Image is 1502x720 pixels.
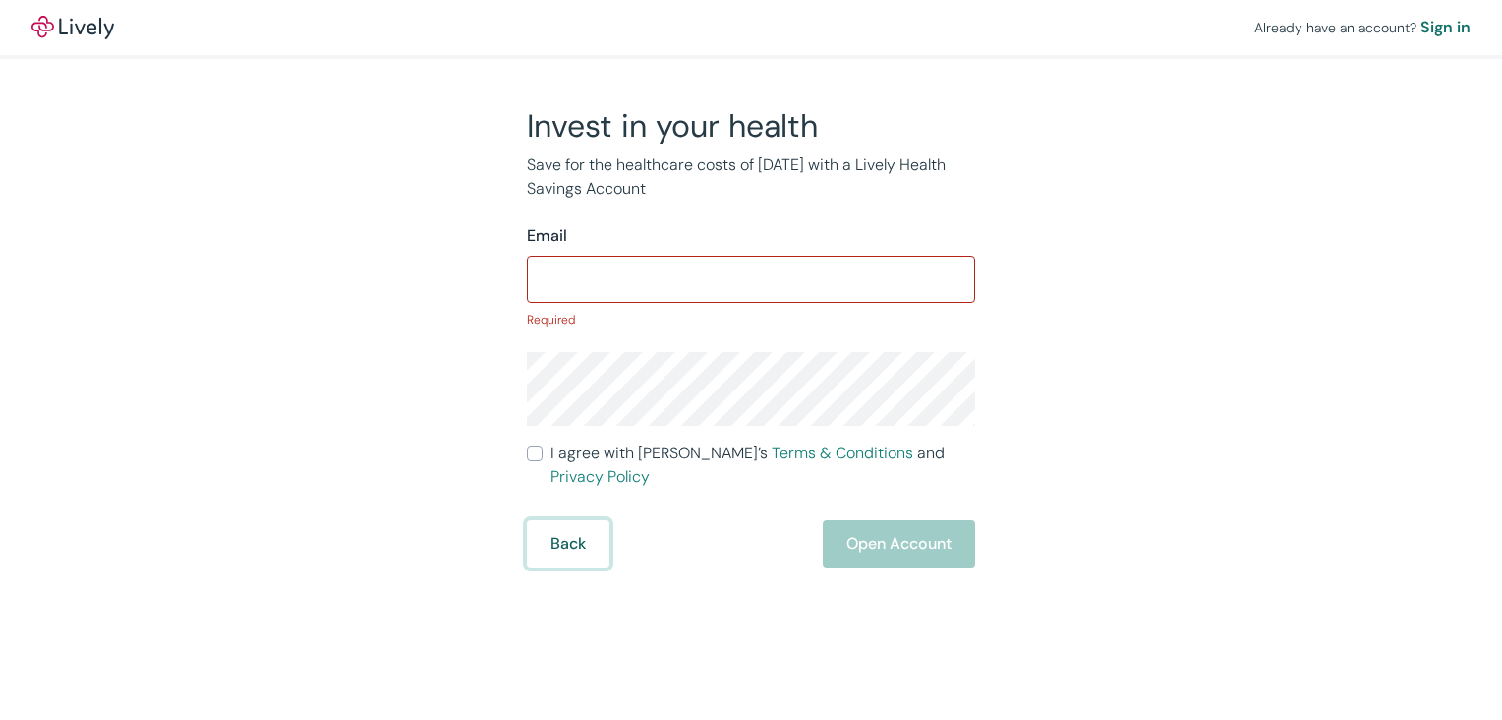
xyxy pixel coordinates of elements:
p: Save for the healthcare costs of [DATE] with a Lively Health Savings Account [527,153,975,201]
div: Already have an account? [1254,16,1471,39]
img: Lively [31,16,114,39]
span: I agree with [PERSON_NAME]’s and [550,442,975,489]
a: Sign in [1420,16,1471,39]
a: LivelyLively [31,16,114,39]
a: Privacy Policy [550,466,650,487]
a: Terms & Conditions [772,443,913,463]
button: Back [527,520,609,568]
h2: Invest in your health [527,106,975,146]
p: Required [527,311,975,329]
label: Email [527,224,567,248]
